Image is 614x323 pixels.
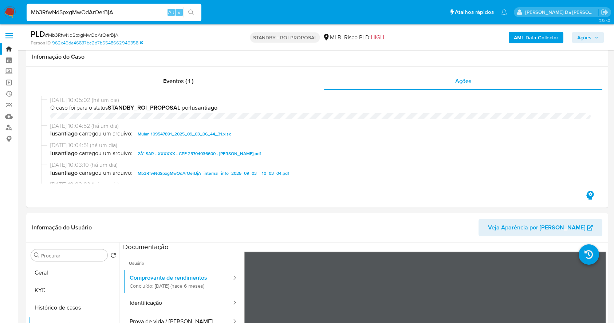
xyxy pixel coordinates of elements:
[138,130,231,138] span: Mulan 109547891_2025_09_03_06_44_31.xlsx
[138,149,261,158] span: 2Â° SAR - XXXXXX - CPF 25704036600 - [PERSON_NAME].pdf
[50,149,78,158] b: lusantiago
[371,33,384,42] span: HIGH
[250,32,320,43] p: STANDBY - ROI PROPOSAL
[34,252,40,258] button: Procurar
[50,181,591,189] span: [DATE] 10:03:03 (há um dia)
[32,224,92,231] h1: Informação do Usuário
[134,149,265,158] button: 2Â° SAR - XXXXXX - CPF 25704036600 - [PERSON_NAME].pdf
[572,32,604,43] button: Ações
[28,264,119,281] button: Geral
[344,34,384,42] span: Risco PLD:
[28,281,119,299] button: KYC
[110,252,116,260] button: Retornar ao pedido padrão
[323,34,341,42] div: MLB
[50,169,78,178] b: lusantiago
[190,103,217,112] b: lusantiago
[178,9,180,16] span: s
[41,252,105,259] input: Procurar
[79,169,133,178] span: carregou um arquivo:
[163,77,193,85] span: Eventos ( 1 )
[79,130,133,138] span: carregou um arquivo:
[184,7,198,17] button: search-icon
[455,77,472,85] span: Ações
[168,9,174,16] span: Alt
[509,32,563,43] button: AML Data Collector
[50,141,591,149] span: [DATE] 10:04:51 (há um dia)
[108,103,180,112] b: STANDBY_ROI_PROPOSAL
[31,40,51,46] b: Person ID
[514,32,558,43] b: AML Data Collector
[479,219,602,236] button: Veja Aparência por [PERSON_NAME]
[50,161,591,169] span: [DATE] 10:03:10 (há um dia)
[45,31,118,39] span: # Mb3RfwNdSpxgMwOdArOerBjA
[488,219,585,236] span: Veja Aparência por [PERSON_NAME]
[138,169,289,178] span: Mb3RfwNdSpxgMwOdArOerBjA_internal_info_2025_09_03__10_03_04.pdf
[601,8,609,16] a: Sair
[455,8,494,16] span: Atalhos rápidos
[32,53,602,60] h1: Informação do Caso
[28,299,119,316] button: Histórico de casos
[50,96,591,104] span: [DATE] 10:05:02 (há um dia)
[52,40,143,46] a: 962c46da46837be2d7b5548662945358
[50,130,78,138] b: lusantiago
[525,9,599,16] p: patricia.varelo@mercadopago.com.br
[501,9,507,15] a: Notificações
[134,130,235,138] button: Mulan 109547891_2025_09_03_06_44_31.xlsx
[31,28,45,40] b: PLD
[50,122,591,130] span: [DATE] 10:04:52 (há um dia)
[134,169,293,178] button: Mb3RfwNdSpxgMwOdArOerBjA_internal_info_2025_09_03__10_03_04.pdf
[577,32,591,43] span: Ações
[79,149,133,158] span: carregou um arquivo:
[27,8,201,17] input: Pesquise usuários ou casos...
[50,104,591,112] span: O caso foi para o status por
